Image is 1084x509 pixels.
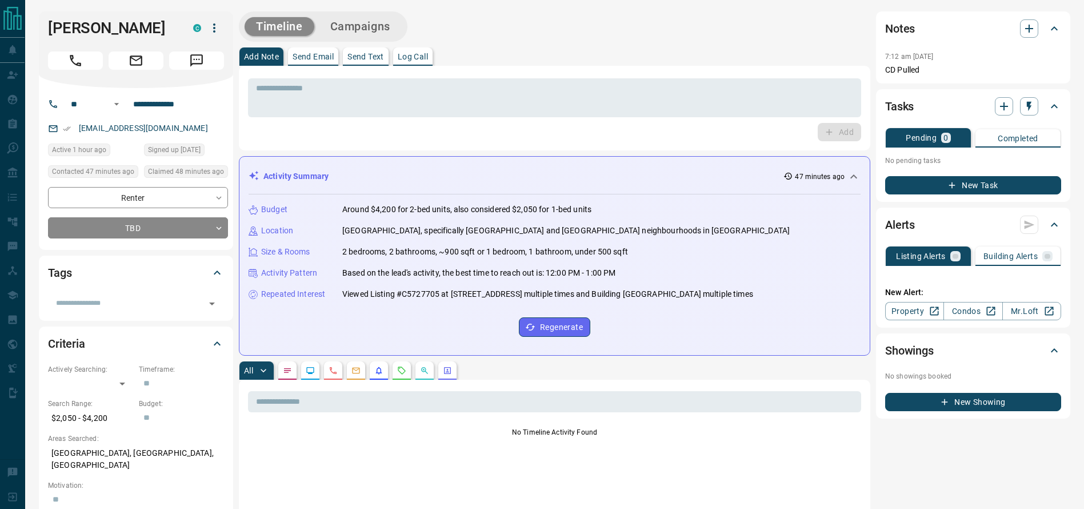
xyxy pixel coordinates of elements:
[48,434,224,444] p: Areas Searched:
[48,264,71,282] h2: Tags
[342,288,753,300] p: Viewed Listing #C5727705 at [STREET_ADDRESS] multiple times and Building [GEOGRAPHIC_DATA] multip...
[896,252,946,260] p: Listing Alerts
[1002,302,1061,320] a: Mr.Loft
[342,246,628,258] p: 2 bedrooms, 2 bathrooms, ~900 sqft or 1 bedroom, 1 bathroom, under 500 sqft
[306,366,315,375] svg: Lead Browsing Activity
[245,17,314,36] button: Timeline
[248,427,861,438] p: No Timeline Activity Found
[148,144,201,156] span: Signed up [DATE]
[48,409,133,428] p: $2,050 - $4,200
[169,51,224,70] span: Message
[52,144,106,156] span: Active 1 hour ago
[79,124,208,133] a: [EMAIL_ADDRESS][DOMAIN_NAME]
[204,296,220,312] button: Open
[293,53,334,61] p: Send Email
[52,166,134,177] span: Contacted 47 minutes ago
[329,366,338,375] svg: Calls
[249,166,861,187] div: Activity Summary47 minutes ago
[244,367,253,375] p: All
[998,134,1038,142] p: Completed
[885,371,1061,381] p: No showings booked
[48,364,133,375] p: Actively Searching:
[885,152,1061,169] p: No pending tasks
[885,176,1061,194] button: New Task
[48,51,103,70] span: Call
[795,172,845,182] p: 47 minutes ago
[48,217,228,238] div: TBD
[519,317,590,337] button: Regenerate
[144,144,228,160] div: Thu Jul 10 2025
[148,166,224,177] span: Claimed 48 minutes ago
[48,330,224,357] div: Criteria
[342,267,615,279] p: Based on the lead's activity, the best time to reach out is: 12:00 PM - 1:00 PM
[374,366,383,375] svg: Listing Alerts
[48,165,138,181] div: Tue Sep 16 2025
[261,288,325,300] p: Repeated Interest
[347,53,384,61] p: Send Text
[109,51,163,70] span: Email
[885,211,1061,238] div: Alerts
[885,64,1061,76] p: CD Pulled
[244,53,279,61] p: Add Note
[48,335,85,353] h2: Criteria
[283,366,292,375] svg: Notes
[906,134,937,142] p: Pending
[943,302,1002,320] a: Condos
[943,134,948,142] p: 0
[885,53,934,61] p: 7:12 am [DATE]
[342,204,591,216] p: Around $4,200 for 2-bed units, also considered $2,050 for 1-bed units
[48,399,133,409] p: Search Range:
[398,53,428,61] p: Log Call
[885,93,1061,120] div: Tasks
[342,225,790,237] p: [GEOGRAPHIC_DATA], specifically [GEOGRAPHIC_DATA] and [GEOGRAPHIC_DATA] neighbourhoods in [GEOGRA...
[397,366,406,375] svg: Requests
[319,17,402,36] button: Campaigns
[885,97,914,116] h2: Tasks
[139,399,224,409] p: Budget:
[885,15,1061,42] div: Notes
[263,170,329,182] p: Activity Summary
[193,24,201,32] div: condos.ca
[885,216,915,234] h2: Alerts
[63,125,71,133] svg: Email Verified
[885,287,1061,299] p: New Alert:
[261,204,287,216] p: Budget
[48,19,176,37] h1: [PERSON_NAME]
[48,144,138,160] div: Tue Sep 16 2025
[885,393,1061,411] button: New Showing
[48,187,228,208] div: Renter
[261,246,310,258] p: Size & Rooms
[48,259,224,287] div: Tags
[110,97,123,111] button: Open
[48,444,224,475] p: [GEOGRAPHIC_DATA], [GEOGRAPHIC_DATA], [GEOGRAPHIC_DATA]
[261,225,293,237] p: Location
[885,302,944,320] a: Property
[261,267,317,279] p: Activity Pattern
[48,480,224,491] p: Motivation:
[351,366,361,375] svg: Emails
[983,252,1038,260] p: Building Alerts
[420,366,429,375] svg: Opportunities
[139,364,224,375] p: Timeframe:
[885,337,1061,364] div: Showings
[443,366,452,375] svg: Agent Actions
[885,341,934,360] h2: Showings
[885,19,915,38] h2: Notes
[144,165,228,181] div: Tue Sep 16 2025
